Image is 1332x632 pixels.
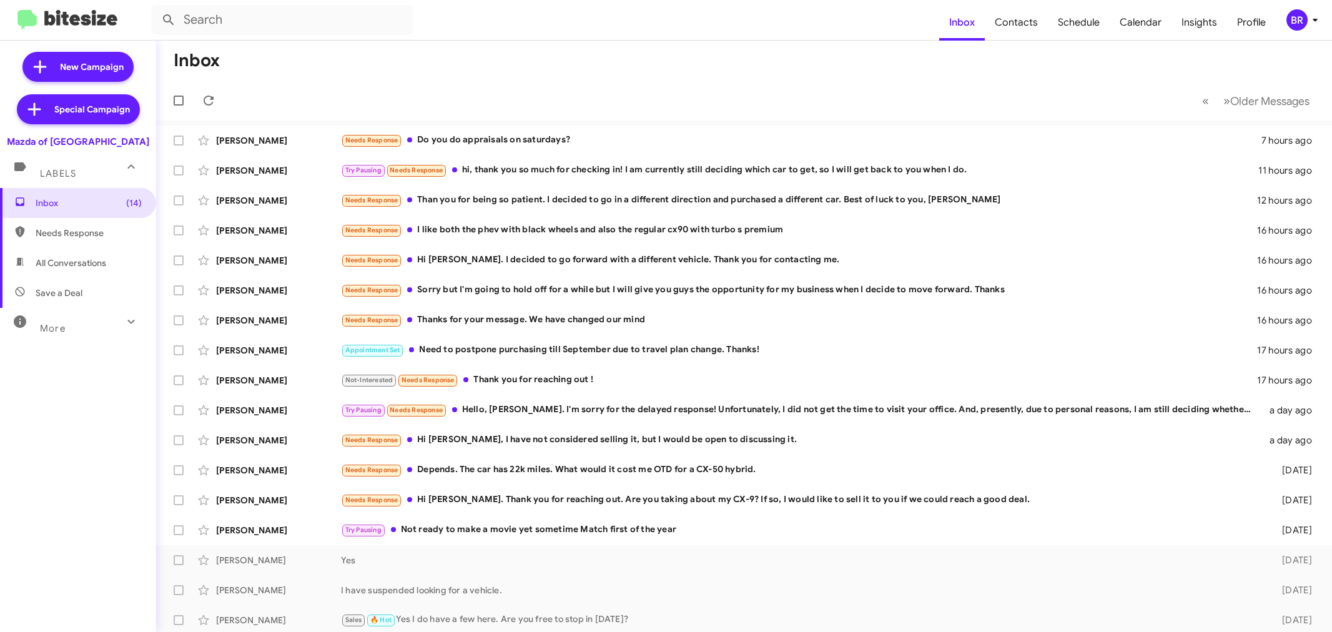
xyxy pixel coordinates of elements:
div: 17 hours ago [1257,374,1322,387]
div: Yes I do have a few here. Are you free to stop in [DATE]? [341,613,1260,627]
div: [PERSON_NAME] [216,164,341,177]
div: 7 hours ago [1260,134,1322,147]
a: Insights [1172,4,1227,41]
div: [PERSON_NAME] [216,524,341,536]
a: Calendar [1110,4,1172,41]
div: 11 hours ago [1258,164,1322,177]
div: [PERSON_NAME] [216,494,341,506]
span: Needs Response [36,227,142,239]
span: 🔥 Hot [370,616,392,624]
span: Needs Response [390,166,443,174]
a: Contacts [985,4,1048,41]
span: « [1202,93,1209,109]
span: Save a Deal [36,287,82,299]
div: 16 hours ago [1257,254,1322,267]
div: Thanks for your message. We have changed our mind [341,313,1257,327]
span: Needs Response [345,316,398,324]
div: Thank you for reaching out ! [341,373,1257,387]
div: I have suspended looking for a vehicle. [341,584,1260,596]
span: (14) [126,197,142,209]
div: Not ready to make a movie yet sometime Match first of the year [341,523,1260,537]
span: Needs Response [345,436,398,444]
h1: Inbox [174,51,220,71]
div: [PERSON_NAME] [216,344,341,357]
div: [PERSON_NAME] [216,224,341,237]
span: Needs Response [345,196,398,204]
a: Inbox [939,4,985,41]
div: [DATE] [1260,494,1322,506]
nav: Page navigation example [1195,88,1317,114]
div: [DATE] [1260,554,1322,566]
div: [PERSON_NAME] [216,374,341,387]
div: 16 hours ago [1257,224,1322,237]
span: Needs Response [345,496,398,504]
div: Sorry but I'm going to hold off for a while but I will give you guys the opportunity for my busin... [341,283,1257,297]
span: Needs Response [345,256,398,264]
div: 12 hours ago [1257,194,1322,207]
span: New Campaign [60,61,124,73]
div: 17 hours ago [1257,344,1322,357]
span: Inbox [36,197,142,209]
div: [PERSON_NAME] [216,404,341,417]
input: Search [151,5,413,35]
div: Yes [341,554,1260,566]
button: Previous [1195,88,1216,114]
a: New Campaign [22,52,134,82]
div: [DATE] [1260,524,1322,536]
button: BR [1276,9,1318,31]
span: Try Pausing [345,406,382,414]
span: Needs Response [345,136,398,144]
div: BR [1286,9,1308,31]
div: [PERSON_NAME] [216,134,341,147]
span: Sales [345,616,362,624]
span: Needs Response [345,466,398,474]
span: All Conversations [36,257,106,269]
span: Needs Response [402,376,455,384]
div: Need to postpone purchasing till September due to travel plan change. Thanks! [341,343,1257,357]
div: [PERSON_NAME] [216,314,341,327]
div: a day ago [1260,434,1322,447]
div: [PERSON_NAME] [216,254,341,267]
span: Special Campaign [54,103,130,116]
span: Needs Response [390,406,443,414]
div: [PERSON_NAME] [216,434,341,447]
div: [PERSON_NAME] [216,464,341,476]
button: Next [1216,88,1317,114]
div: Do you do appraisals on saturdays? [341,133,1260,147]
span: Try Pausing [345,526,382,534]
div: Hi [PERSON_NAME], I have not considered selling it, but I would be open to discussing it. [341,433,1260,447]
span: Try Pausing [345,166,382,174]
div: [PERSON_NAME] [216,194,341,207]
span: » [1223,93,1230,109]
div: Hi [PERSON_NAME]. I decided to go forward with a different vehicle. Thank you for contacting me. [341,253,1257,267]
a: Profile [1227,4,1276,41]
span: More [40,323,66,334]
div: Hi [PERSON_NAME]. Thank you for reaching out. Are you taking about my CX-9? If so, I would like t... [341,493,1260,507]
div: I like both the phev with black wheels and also the regular cx90 with turbo s premium [341,223,1257,237]
span: Appointment Set [345,346,400,354]
div: [PERSON_NAME] [216,584,341,596]
a: Special Campaign [17,94,140,124]
span: Labels [40,168,76,179]
div: Depends. The car has 22k miles. What would it cost me OTD for a CX-50 hybrid. [341,463,1260,477]
div: [PERSON_NAME] [216,554,341,566]
span: Not-Interested [345,376,393,384]
div: [DATE] [1260,584,1322,596]
span: Older Messages [1230,94,1310,108]
div: Hello, [PERSON_NAME]. I'm sorry for the delayed response! Unfortunately, I did not get the time t... [341,403,1260,417]
div: [DATE] [1260,614,1322,626]
div: 16 hours ago [1257,284,1322,297]
a: Schedule [1048,4,1110,41]
div: 16 hours ago [1257,314,1322,327]
div: Mazda of [GEOGRAPHIC_DATA] [7,136,149,148]
div: [DATE] [1260,464,1322,476]
div: a day ago [1260,404,1322,417]
div: Than you for being so patient. I decided to go in a different direction and purchased a different... [341,193,1257,207]
div: [PERSON_NAME] [216,614,341,626]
